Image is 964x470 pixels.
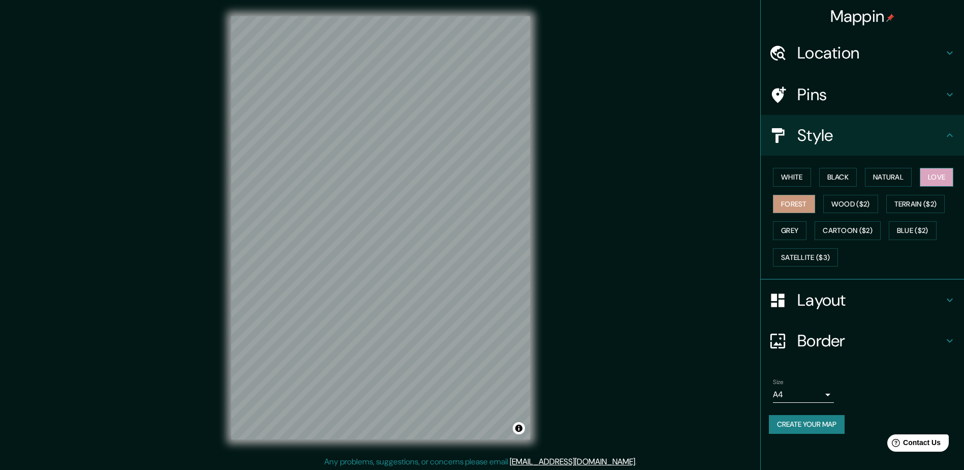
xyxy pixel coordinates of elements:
p: Any problems, suggestions, or concerns please email . [324,456,637,468]
iframe: Help widget launcher [874,430,953,459]
button: Black [819,168,857,187]
button: Love [920,168,953,187]
button: Cartoon ($2) [815,221,881,240]
div: . [637,456,638,468]
canvas: Map [231,16,530,439]
img: pin-icon.png [886,14,894,22]
h4: Pins [797,84,944,105]
h4: Layout [797,290,944,310]
button: Create your map [769,415,845,434]
h4: Mappin [830,6,895,26]
button: Terrain ($2) [886,195,945,214]
div: A4 [773,387,834,403]
button: White [773,168,811,187]
h4: Style [797,125,944,145]
button: Blue ($2) [889,221,937,240]
h4: Border [797,331,944,351]
button: Grey [773,221,806,240]
button: Wood ($2) [823,195,878,214]
button: Toggle attribution [513,422,525,434]
div: Pins [761,74,964,115]
button: Forest [773,195,815,214]
button: Satellite ($3) [773,248,838,267]
div: Border [761,320,964,361]
a: [EMAIL_ADDRESS][DOMAIN_NAME] [510,456,635,467]
div: Location [761,33,964,73]
div: Style [761,115,964,156]
label: Size [773,378,784,387]
h4: Location [797,43,944,63]
div: Layout [761,280,964,320]
button: Natural [865,168,912,187]
div: . [638,456,640,468]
